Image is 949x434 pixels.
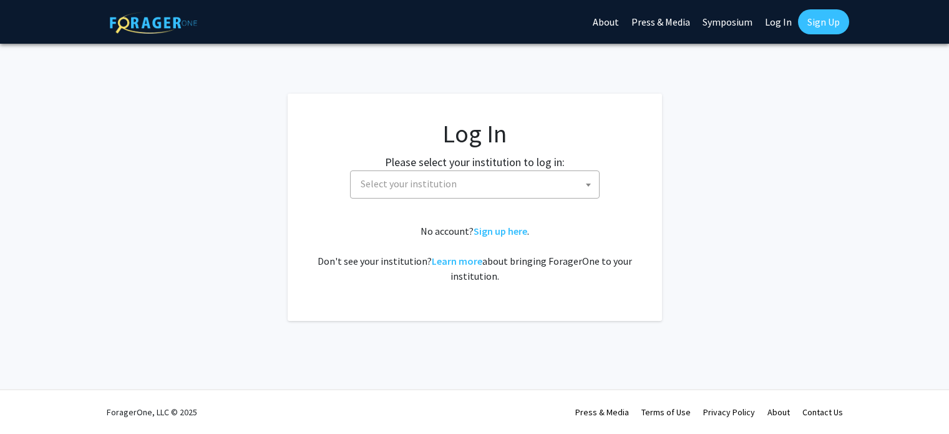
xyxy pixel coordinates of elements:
a: Contact Us [802,407,843,418]
a: Terms of Use [641,407,691,418]
a: Learn more about bringing ForagerOne to your institution [432,255,482,267]
img: ForagerOne Logo [110,12,197,34]
iframe: Chat [896,378,940,425]
div: ForagerOne, LLC © 2025 [107,390,197,434]
label: Please select your institution to log in: [385,154,565,170]
span: Select your institution [350,170,600,199]
span: Select your institution [356,171,599,197]
div: No account? . Don't see your institution? about bringing ForagerOne to your institution. [313,224,637,284]
a: Sign up here [474,225,527,237]
a: Press & Media [575,407,629,418]
a: Sign Up [798,9,849,34]
span: Select your institution [361,177,457,190]
a: About [767,407,790,418]
a: Privacy Policy [703,407,755,418]
h1: Log In [313,119,637,149]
